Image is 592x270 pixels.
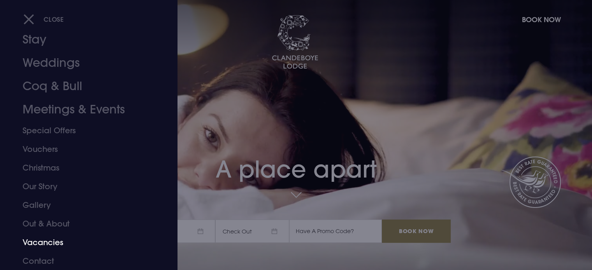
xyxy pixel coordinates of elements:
span: Close [44,15,64,23]
a: Our Story [23,177,146,196]
a: Special Offers [23,121,146,140]
a: Stay [23,28,146,51]
a: Gallery [23,196,146,214]
a: Weddings [23,51,146,75]
a: Christmas [23,159,146,177]
a: Meetings & Events [23,98,146,121]
a: Vouchers [23,140,146,159]
button: Close [23,11,64,27]
a: Vacancies [23,233,146,252]
a: Out & About [23,214,146,233]
a: Coq & Bull [23,75,146,98]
